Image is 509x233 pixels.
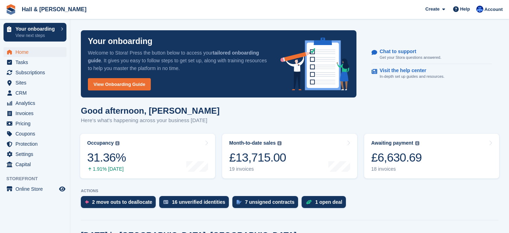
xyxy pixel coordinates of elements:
div: £13,715.00 [229,150,286,165]
a: menu [4,129,66,139]
div: 2 move outs to deallocate [92,199,152,205]
span: Tasks [15,57,58,67]
span: Pricing [15,119,58,128]
a: 7 unsigned contracts [232,196,302,212]
div: 1.91% [DATE] [87,166,126,172]
a: Chat to support Get your Stora questions answered. [372,45,492,64]
img: icon-info-grey-7440780725fd019a000dd9b08b2336e03edf1995a4989e88bcd33f0948082b44.svg [415,141,419,145]
img: contract_signature_icon-13c848040528278c33f63329250d36e43548de30e8caae1d1a13099fd9432cc5.svg [237,200,241,204]
img: stora-icon-8386f47178a22dfd0bd8f6a31ec36ba5ce8667c1dd55bd0f319d3a0aa187defe.svg [6,4,16,15]
span: Sites [15,78,58,88]
p: Your onboarding [15,26,57,31]
a: menu [4,159,66,169]
a: menu [4,108,66,118]
a: menu [4,78,66,88]
a: menu [4,57,66,67]
span: Account [484,6,503,13]
p: Your onboarding [88,37,153,45]
div: Awaiting payment [371,140,413,146]
img: move_outs_to_deallocate_icon-f764333ba52eb49d3ac5e1228854f67142a1ed5810a6f6cc68b1a99e826820c5.svg [85,200,89,204]
img: Claire Banham [476,6,483,13]
span: Help [460,6,470,13]
div: 1 open deal [315,199,342,205]
img: deal-1b604bf984904fb50ccaf53a9ad4b4a5d6e5aea283cecdc64d6e3604feb123c2.svg [306,200,312,204]
h1: Good afternoon, [PERSON_NAME] [81,106,220,115]
p: Get your Stora questions answered. [380,55,441,61]
p: ACTIONS [81,189,498,193]
a: View Onboarding Guide [88,78,151,90]
div: 18 invoices [371,166,422,172]
span: Subscriptions [15,68,58,77]
p: Here's what's happening across your business [DATE] [81,116,220,125]
a: Occupancy 31.36% 1.91% [DATE] [80,134,215,178]
span: CRM [15,88,58,98]
span: Storefront [6,175,70,182]
a: Preview store [58,185,66,193]
a: menu [4,119,66,128]
div: Occupancy [87,140,114,146]
span: Online Store [15,184,58,194]
a: 1 open deal [302,196,349,212]
a: Month-to-date sales £13,715.00 19 invoices [222,134,357,178]
a: menu [4,47,66,57]
a: menu [4,149,66,159]
a: menu [4,184,66,194]
a: menu [4,98,66,108]
a: Hall & [PERSON_NAME] [19,4,89,15]
span: Invoices [15,108,58,118]
div: Month-to-date sales [229,140,276,146]
div: 16 unverified identities [172,199,225,205]
span: Settings [15,149,58,159]
div: 19 invoices [229,166,286,172]
img: verify_identity-adf6edd0f0f0b5bbfe63781bf79b02c33cf7c696d77639b501bdc392416b5a36.svg [163,200,168,204]
div: 31.36% [87,150,126,165]
span: Coupons [15,129,58,139]
a: Awaiting payment £6,630.69 18 invoices [364,134,499,178]
span: Analytics [15,98,58,108]
p: Visit the help center [380,68,439,74]
span: Capital [15,159,58,169]
p: Chat to support [380,49,436,55]
img: onboarding-info-6c161a55d2c0e0a8cae90662b2fe09162a5109e8cc188191df67fb4f79e88e88.svg [281,38,349,90]
span: Create [425,6,439,13]
a: 16 unverified identities [159,196,232,212]
a: menu [4,88,66,98]
p: In-depth set up guides and resources. [380,74,445,80]
p: Welcome to Stora! Press the button below to access your . It gives you easy to follow steps to ge... [88,49,269,72]
a: menu [4,68,66,77]
div: 7 unsigned contracts [245,199,295,205]
span: Home [15,47,58,57]
a: menu [4,139,66,149]
a: Your onboarding View next steps [4,23,66,42]
div: £6,630.69 [371,150,422,165]
span: Protection [15,139,58,149]
p: View next steps [15,32,57,39]
a: Visit the help center In-depth set up guides and resources. [372,64,492,83]
img: icon-info-grey-7440780725fd019a000dd9b08b2336e03edf1995a4989e88bcd33f0948082b44.svg [115,141,120,145]
img: icon-info-grey-7440780725fd019a000dd9b08b2336e03edf1995a4989e88bcd33f0948082b44.svg [277,141,282,145]
a: 2 move outs to deallocate [81,196,159,212]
